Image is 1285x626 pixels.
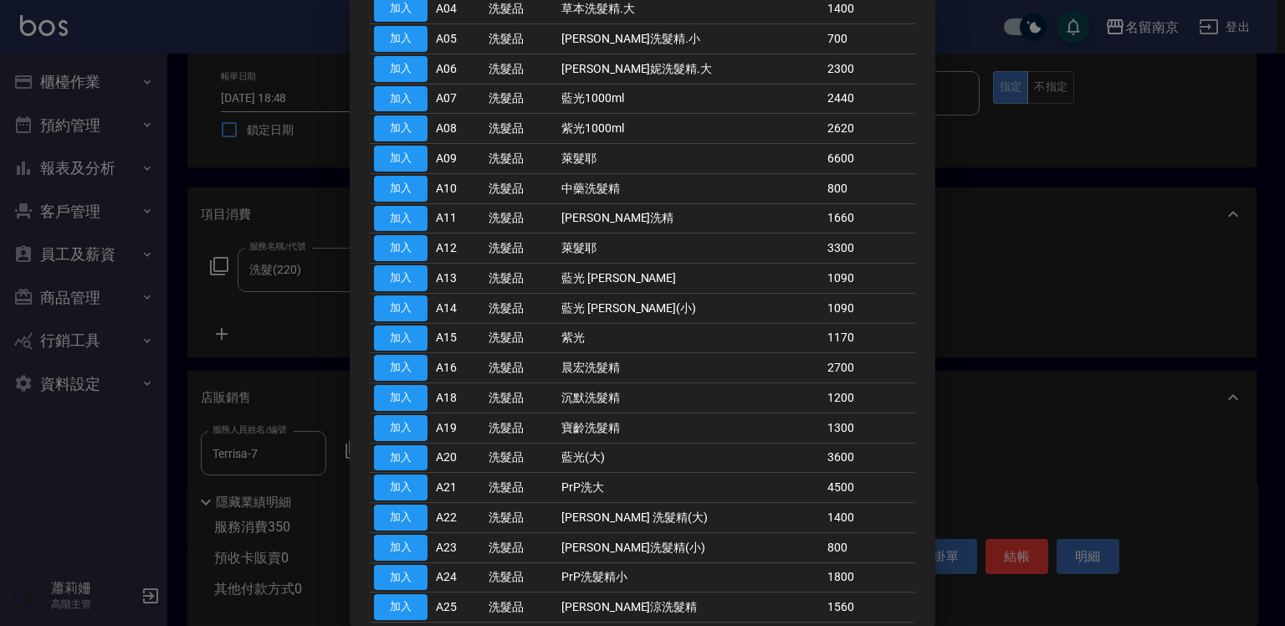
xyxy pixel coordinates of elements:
td: A18 [432,383,484,413]
td: 萊髮耶 [557,144,823,174]
td: 洗髮品 [484,532,557,562]
td: [PERSON_NAME] 洗髮精(大) [557,503,823,533]
button: 加入 [374,565,427,591]
td: 2620 [823,114,915,144]
td: PrP洗髮精小 [557,562,823,593]
td: 洗髮品 [484,383,557,413]
td: A21 [432,473,484,503]
button: 加入 [374,146,427,172]
button: 加入 [374,26,427,52]
td: 藍光 [PERSON_NAME] [557,264,823,294]
td: [PERSON_NAME]洗髮精(小) [557,532,823,562]
button: 加入 [374,176,427,202]
td: 1300 [823,413,915,443]
td: 洗髮品 [484,54,557,84]
td: 3300 [823,233,915,264]
td: 藍光1000ml [557,84,823,114]
button: 加入 [374,86,427,112]
td: 2700 [823,353,915,383]
td: 洗髮品 [484,144,557,174]
td: 洗髮品 [484,323,557,353]
td: A07 [432,84,484,114]
td: 1170 [823,323,915,353]
button: 加入 [374,385,427,411]
td: A23 [432,532,484,562]
td: 2440 [823,84,915,114]
td: A15 [432,323,484,353]
td: 洗髮品 [484,503,557,533]
button: 加入 [374,415,427,441]
td: 紫光1000ml [557,114,823,144]
td: A20 [432,443,484,473]
td: 洗髮品 [484,203,557,233]
td: A11 [432,203,484,233]
td: 1660 [823,203,915,233]
td: [PERSON_NAME]妮洗髮精.大 [557,54,823,84]
td: 洗髮品 [484,293,557,323]
td: 1090 [823,293,915,323]
td: A25 [432,593,484,623]
td: A16 [432,353,484,383]
td: A12 [432,233,484,264]
td: 700 [823,24,915,54]
td: 洗髮品 [484,233,557,264]
td: 中藥洗髮精 [557,173,823,203]
td: A08 [432,114,484,144]
td: 洗髮品 [484,593,557,623]
td: 1560 [823,593,915,623]
td: 洗髮品 [484,114,557,144]
button: 加入 [374,326,427,351]
td: 萊髮耶 [557,233,823,264]
button: 加入 [374,505,427,531]
td: 洗髮品 [484,562,557,593]
td: 1400 [823,503,915,533]
td: 800 [823,173,915,203]
td: A22 [432,503,484,533]
td: A10 [432,173,484,203]
button: 加入 [374,115,427,141]
td: 洗髮品 [484,24,557,54]
button: 加入 [374,535,427,561]
td: A09 [432,144,484,174]
td: 紫光 [557,323,823,353]
button: 加入 [374,206,427,232]
td: PrP洗大 [557,473,823,503]
td: 6600 [823,144,915,174]
td: A24 [432,562,484,593]
td: 1090 [823,264,915,294]
td: 2300 [823,54,915,84]
td: 晨宏洗髮精 [557,353,823,383]
td: 洗髮品 [484,473,557,503]
td: 寶齡洗髮精 [557,413,823,443]
td: A06 [432,54,484,84]
button: 加入 [374,295,427,321]
button: 加入 [374,355,427,381]
button: 加入 [374,594,427,620]
button: 加入 [374,445,427,471]
td: 800 [823,532,915,562]
td: 3600 [823,443,915,473]
button: 加入 [374,56,427,82]
td: 洗髮品 [484,413,557,443]
td: 1200 [823,383,915,413]
td: A13 [432,264,484,294]
td: 藍光(大) [557,443,823,473]
td: [PERSON_NAME]洗精 [557,203,823,233]
td: 洗髮品 [484,84,557,114]
td: 4500 [823,473,915,503]
button: 加入 [374,265,427,291]
td: [PERSON_NAME]涼洗髮精 [557,593,823,623]
td: A19 [432,413,484,443]
td: 洗髮品 [484,443,557,473]
td: [PERSON_NAME]洗髮精.小 [557,24,823,54]
td: 沉默洗髮精 [557,383,823,413]
td: A14 [432,293,484,323]
td: A05 [432,24,484,54]
td: 洗髮品 [484,353,557,383]
td: 1800 [823,562,915,593]
button: 加入 [374,235,427,261]
td: 洗髮品 [484,173,557,203]
td: 洗髮品 [484,264,557,294]
button: 加入 [374,475,427,500]
td: 藍光 [PERSON_NAME](小) [557,293,823,323]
